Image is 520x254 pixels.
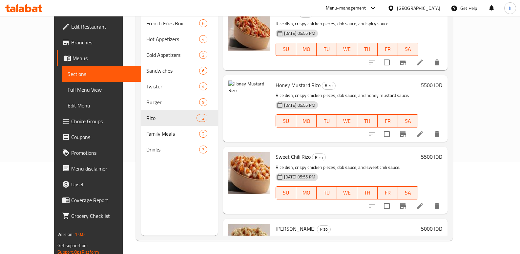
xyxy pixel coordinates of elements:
span: Sweet Chili Rizo [276,152,311,162]
button: TU [317,43,337,56]
button: SA [398,186,418,199]
a: Edit Menu [62,98,141,113]
span: SA [401,116,416,126]
div: Sandwiches6 [141,63,218,79]
span: Coverage Report [71,196,136,204]
span: Drinks [146,146,199,153]
span: [DATE] 05:55 PM [281,102,318,108]
span: MO [299,44,314,54]
h6: 5000 IQD [421,224,442,233]
a: Sections [62,66,141,82]
span: Menu disclaimer [71,165,136,173]
span: TH [360,44,375,54]
div: Drinks3 [141,142,218,157]
span: Version: [57,230,73,239]
div: Rizo12 [141,110,218,126]
span: TU [319,116,334,126]
span: 4 [199,83,207,90]
span: Get support on: [57,241,88,250]
a: Grocery Checklist [57,208,141,224]
span: TH [360,188,375,197]
span: Grocery Checklist [71,212,136,220]
span: Cold Appetizers [146,51,199,59]
a: Coupons [57,129,141,145]
a: Menus [57,50,141,66]
button: FR [378,186,398,199]
a: Promotions [57,145,141,161]
div: items [197,114,207,122]
div: items [199,67,207,75]
span: Twister [146,82,199,90]
span: MO [299,188,314,197]
button: SA [398,114,418,127]
span: Rizo [146,114,197,122]
div: French Fries Box [146,19,199,27]
span: SU [279,188,294,197]
div: items [199,51,207,59]
button: TU [317,114,337,127]
span: 3 [199,147,207,153]
span: [DATE] 05:55 PM [281,174,318,180]
div: Rizo [317,225,331,233]
span: Select to update [380,56,394,69]
button: WE [337,114,357,127]
button: SU [276,43,296,56]
span: [DATE] 05:55 PM [281,30,318,36]
a: Edit menu item [416,130,424,138]
div: [GEOGRAPHIC_DATA] [397,5,440,12]
button: TH [357,114,378,127]
span: Select to update [380,199,394,213]
button: SU [276,186,296,199]
div: French Fries Box6 [141,15,218,31]
span: 9 [199,99,207,105]
button: delete [429,126,445,142]
nav: Menu sections [141,13,218,160]
img: Sweet Chili Rizo [228,152,270,194]
span: TU [319,44,334,54]
button: TH [357,186,378,199]
h6: 5500 IQD [421,9,442,18]
span: SU [279,44,294,54]
button: Branch-specific-item [395,55,411,70]
span: Sandwiches [146,67,199,75]
div: Rizo [322,82,336,90]
div: Menu-management [326,4,366,12]
div: items [199,19,207,27]
a: Coverage Report [57,192,141,208]
div: Twister4 [141,79,218,94]
span: MO [299,116,314,126]
button: delete [429,198,445,214]
span: Rizo [322,82,335,89]
span: Coupons [71,133,136,141]
div: Family Meals2 [141,126,218,142]
span: 2 [199,52,207,58]
a: Upsell [57,176,141,192]
a: Full Menu View [62,82,141,98]
button: SA [398,43,418,56]
span: Menus [73,54,136,62]
h6: 5500 IQD [421,81,442,90]
button: FR [378,114,398,127]
span: SU [279,116,294,126]
span: TH [360,116,375,126]
span: WE [340,116,355,126]
button: Branch-specific-item [395,198,411,214]
p: Rice dish, crispy chicken pieces, dob sauce, and honey mustard sauce. [276,91,418,100]
span: Upsell [71,180,136,188]
span: Sections [68,70,136,78]
div: Hot Appetizers4 [141,31,218,47]
p: Rice dish, crispy chicken pieces, and herb sauce. [276,235,418,243]
span: Family Meals [146,130,199,138]
span: Promotions [71,149,136,157]
a: Edit menu item [416,58,424,66]
span: 12 [197,115,207,121]
span: Rizo [312,154,325,161]
a: Branches [57,35,141,50]
div: Rizo [312,153,326,161]
span: Select to update [380,127,394,141]
span: Hot Appetizers [146,35,199,43]
button: WE [337,186,357,199]
span: FR [380,188,395,197]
